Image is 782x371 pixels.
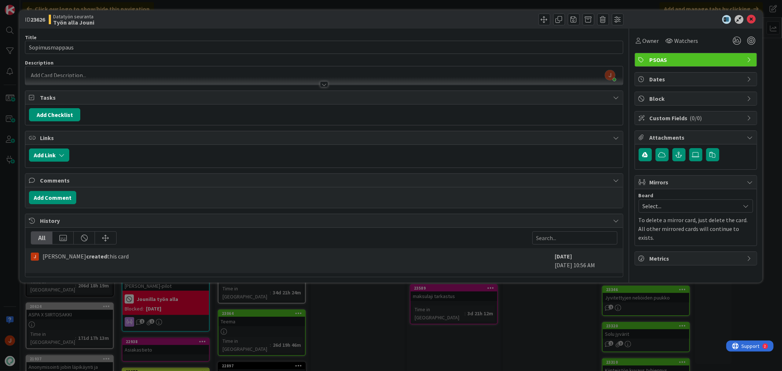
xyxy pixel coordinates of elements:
[40,133,609,142] span: Links
[25,15,45,24] span: ID
[639,193,654,198] span: Board
[29,148,69,162] button: Add Link
[31,253,39,261] img: JM
[650,254,744,263] span: Metrics
[555,252,617,269] div: [DATE] 10:56 AM
[675,36,698,45] span: Watchers
[650,114,744,122] span: Custom Fields
[43,252,129,261] span: [PERSON_NAME] this card
[643,201,737,211] span: Select...
[53,14,94,19] span: Datatyön seuranta
[532,231,617,245] input: Search...
[639,216,753,242] p: To delete a mirror card, just delete the card. All other mirrored cards will continue to exists.
[25,34,37,41] label: Title
[30,16,45,23] b: 23626
[31,232,52,244] div: All
[690,114,702,122] span: ( 0/0 )
[86,253,107,260] b: created
[650,94,744,103] span: Block
[605,70,615,80] img: AAcHTtdL3wtcyn1eGseKwND0X38ITvXuPg5_7r7WNcK5=s96-c
[29,108,80,121] button: Add Checklist
[555,253,572,260] b: [DATE]
[53,19,94,25] b: Työn alla Jouni
[29,191,76,204] button: Add Comment
[40,93,609,102] span: Tasks
[650,55,744,64] span: PSOAS
[25,59,54,66] span: Description
[643,36,659,45] span: Owner
[40,176,609,185] span: Comments
[40,216,609,225] span: History
[650,75,744,84] span: Dates
[15,1,33,10] span: Support
[650,133,744,142] span: Attachments
[650,178,744,187] span: Mirrors
[38,3,40,9] div: 2
[25,41,623,54] input: type card name here...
